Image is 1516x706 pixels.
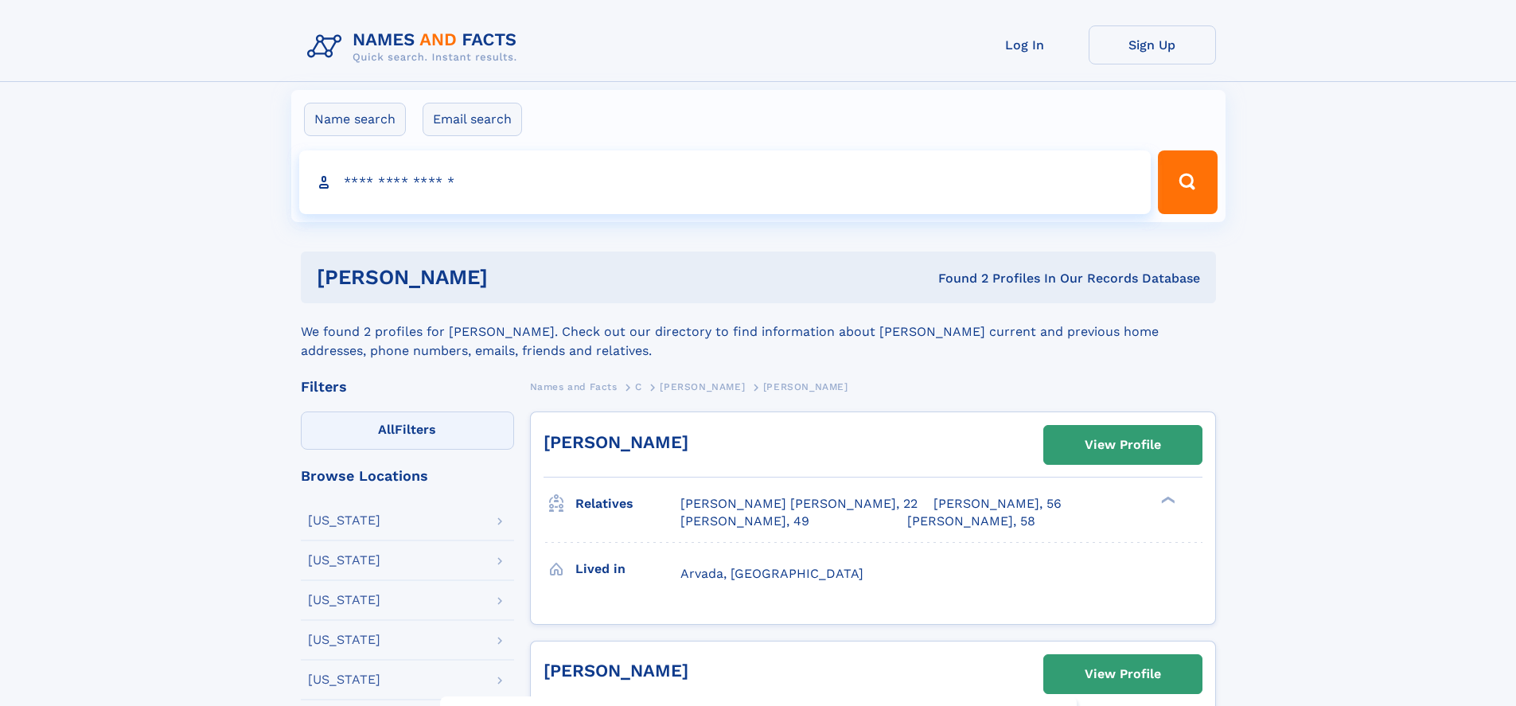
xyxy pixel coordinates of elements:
a: [PERSON_NAME], 49 [680,513,809,530]
div: [US_STATE] [308,673,380,686]
span: Arvada, [GEOGRAPHIC_DATA] [680,566,863,581]
a: [PERSON_NAME] [PERSON_NAME], 22 [680,495,918,513]
div: We found 2 profiles for [PERSON_NAME]. Check out our directory to find information about [PERSON_... [301,303,1216,361]
a: [PERSON_NAME], 56 [933,495,1062,513]
button: Search Button [1158,150,1217,214]
a: [PERSON_NAME] [544,661,688,681]
h1: [PERSON_NAME] [317,267,713,287]
div: View Profile [1085,656,1161,692]
label: Filters [301,412,514,450]
div: [US_STATE] [308,634,380,646]
span: [PERSON_NAME] [660,381,745,392]
a: Sign Up [1089,25,1216,64]
input: search input [299,150,1152,214]
div: [US_STATE] [308,594,380,607]
img: Logo Names and Facts [301,25,530,68]
label: Name search [304,103,406,136]
div: View Profile [1085,427,1161,463]
div: Browse Locations [301,469,514,483]
h3: Lived in [575,556,680,583]
a: [PERSON_NAME] [544,432,688,452]
label: Email search [423,103,522,136]
div: Filters [301,380,514,394]
div: ❯ [1157,495,1176,505]
a: [PERSON_NAME], 58 [907,513,1035,530]
a: C [635,376,642,396]
a: Log In [961,25,1089,64]
a: Names and Facts [530,376,618,396]
div: Found 2 Profiles In Our Records Database [713,270,1200,287]
span: C [635,381,642,392]
a: View Profile [1044,655,1202,693]
span: [PERSON_NAME] [763,381,848,392]
div: [US_STATE] [308,514,380,527]
a: View Profile [1044,426,1202,464]
span: All [378,422,395,437]
div: [US_STATE] [308,554,380,567]
h3: Relatives [575,490,680,517]
a: [PERSON_NAME] [660,376,745,396]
